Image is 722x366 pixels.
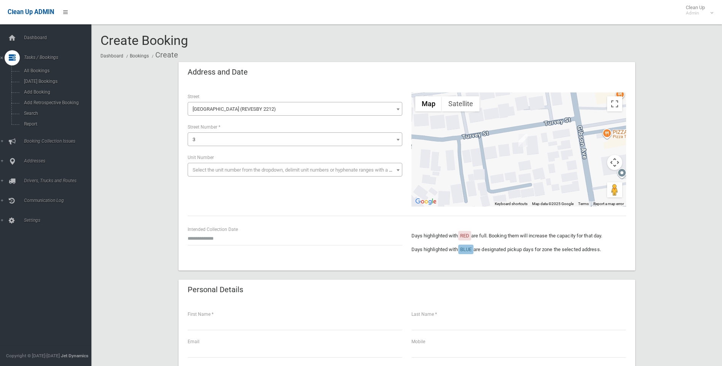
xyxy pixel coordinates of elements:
span: Report [22,121,91,127]
span: Copyright © [DATE]-[DATE] [6,353,60,358]
a: Dashboard [100,53,123,59]
span: Settings [22,218,97,223]
span: Add Booking [22,89,91,95]
span: Search [22,111,91,116]
span: 3 [190,134,400,145]
span: Drivers, Trucks and Routes [22,178,97,183]
button: Drag Pegman onto the map to open Street View [607,182,622,197]
button: Show street map [415,96,442,111]
span: Add Retrospective Booking [22,100,91,105]
span: RED [460,233,469,239]
span: Turvey Street (REVESBY 2212) [188,102,402,116]
button: Show satellite imagery [442,96,480,111]
span: 3 [193,137,195,142]
header: Address and Date [179,65,257,80]
span: All Bookings [22,68,91,73]
span: Communication Log [22,198,97,203]
button: Map camera controls [607,155,622,170]
a: Terms (opens in new tab) [578,202,589,206]
a: Report a map error [593,202,624,206]
div: 3 Turvey Street, REVESBY NSW 2212 [518,134,528,147]
img: Google [413,197,438,207]
small: Admin [686,10,705,16]
span: Addresses [22,158,97,164]
span: Clean Up [682,5,712,16]
span: Map data ©2025 Google [532,202,574,206]
span: Select the unit number from the dropdown, delimit unit numbers or hyphenate ranges with a comma [193,167,405,173]
header: Personal Details [179,282,252,297]
span: Tasks / Bookings [22,55,97,60]
span: 3 [188,132,402,146]
a: Bookings [130,53,149,59]
span: Turvey Street (REVESBY 2212) [190,104,400,115]
span: Clean Up ADMIN [8,8,54,16]
span: BLUE [460,247,472,252]
button: Toggle fullscreen view [607,96,622,111]
span: Create Booking [100,33,188,48]
button: Keyboard shortcuts [495,201,528,207]
p: Days highlighted with are full. Booking them will increase the capacity for that day. [411,231,626,240]
span: Dashboard [22,35,97,40]
p: Days highlighted with are designated pickup days for zone the selected address. [411,245,626,254]
a: Open this area in Google Maps (opens a new window) [413,197,438,207]
span: [DATE] Bookings [22,79,91,84]
strong: Jet Dynamics [61,353,88,358]
li: Create [150,48,178,62]
span: Booking Collection Issues [22,138,97,144]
